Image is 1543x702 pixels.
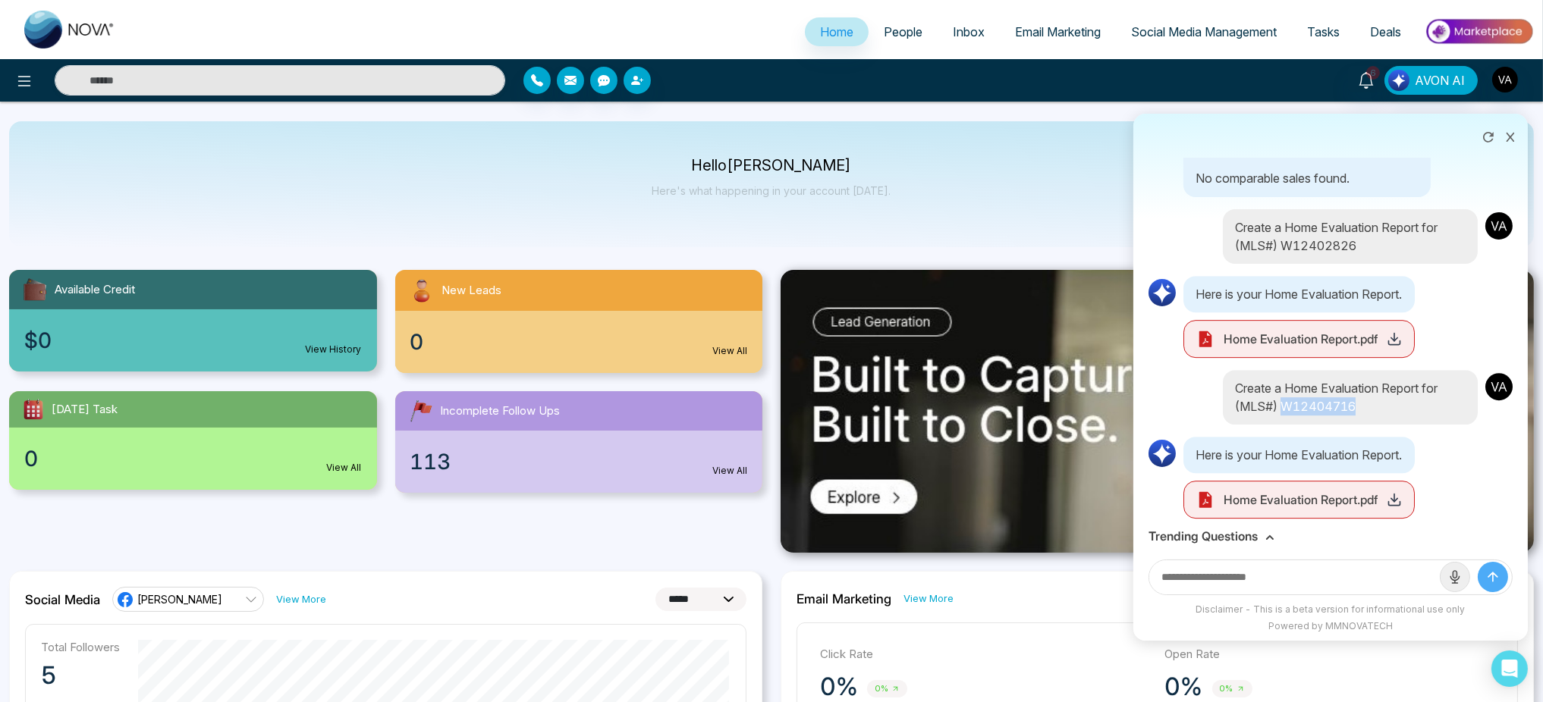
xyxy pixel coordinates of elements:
a: Deals [1355,17,1416,46]
p: Hello [PERSON_NAME] [652,159,891,172]
span: Incomplete Follow Ups [441,403,561,420]
span: Tasks [1307,24,1340,39]
p: Create a Home Evaluation Report for (MLS#) W12404716 [1235,379,1466,415]
a: View All [712,464,747,478]
button: Download PDF [1387,331,1402,346]
h2: Email Marketing [797,591,891,606]
span: AVON AI [1415,71,1465,89]
span: Deals [1370,24,1401,39]
img: newLeads.svg [407,276,436,305]
p: Create a Home Evaluation Report for (MLS#) W12402826 [1235,218,1466,255]
span: Home Evaluation Report.pdf [1224,490,1378,509]
h2: Social Media [25,592,100,607]
div: Powered by MMNOVATECH [1141,619,1520,633]
p: Here's what happening in your account [DATE]. [652,184,891,197]
span: 0% [1212,680,1252,697]
a: Social Media Management [1116,17,1292,46]
a: Incomplete Follow Ups113View All [386,391,772,493]
img: Lead Flow [1388,70,1409,91]
img: User Avatar [1484,211,1514,241]
div: Open Intercom Messenger [1491,650,1528,687]
span: $0 [24,324,52,356]
a: 6 [1348,66,1384,92]
a: View More [903,591,954,606]
img: AI Logo [1147,438,1177,469]
p: 0% [1165,672,1203,702]
img: User Avatar [1492,67,1518,92]
p: Here is your Home Evaluation Report. [1183,276,1415,312]
span: People [884,24,922,39]
img: followUps.svg [407,397,435,425]
span: Email Marketing [1015,24,1101,39]
a: New Leads0View All [386,270,772,373]
p: 0% [820,672,858,702]
a: Email Marketing [1000,17,1116,46]
span: Social Media Management [1131,24,1277,39]
span: 0 [410,326,424,358]
img: User Avatar [1484,371,1514,402]
a: View All [712,344,747,358]
p: Here is your Home Evaluation Report. [1183,437,1415,473]
a: View More [276,592,326,606]
span: [PERSON_NAME] [137,592,222,606]
span: New Leads [442,282,502,299]
img: todayTask.svg [21,397,46,422]
p: 5 [41,660,120,691]
p: Total Followers [41,640,120,654]
a: Home [805,17,869,46]
h3: Trending Questions [1149,529,1258,544]
a: People [869,17,938,46]
span: 6 [1366,66,1380,80]
a: View All [327,461,362,475]
img: Market-place.gif [1424,14,1534,49]
span: Available Credit [55,281,135,299]
div: Disclaimer - This is a beta version for informational use only [1141,603,1520,616]
img: availableCredit.svg [21,276,49,303]
span: 0% [867,680,907,697]
img: AI Logo [1147,277,1177,308]
button: Download PDF [1387,492,1402,507]
p: Click Rate [820,646,1150,663]
a: Tasks [1292,17,1355,46]
span: 0 [24,443,38,475]
button: AVON AI [1384,66,1478,95]
img: Nova CRM Logo [24,11,115,49]
a: Inbox [938,17,1000,46]
span: [DATE] Task [52,401,118,418]
p: No comparable sales found. [1196,169,1419,189]
span: 113 [410,446,451,478]
span: Inbox [953,24,985,39]
a: View History [306,343,362,356]
span: Home Evaluation Report.pdf [1224,330,1378,348]
span: Home [820,24,853,39]
p: Open Rate [1165,646,1495,663]
img: . [781,270,1534,553]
